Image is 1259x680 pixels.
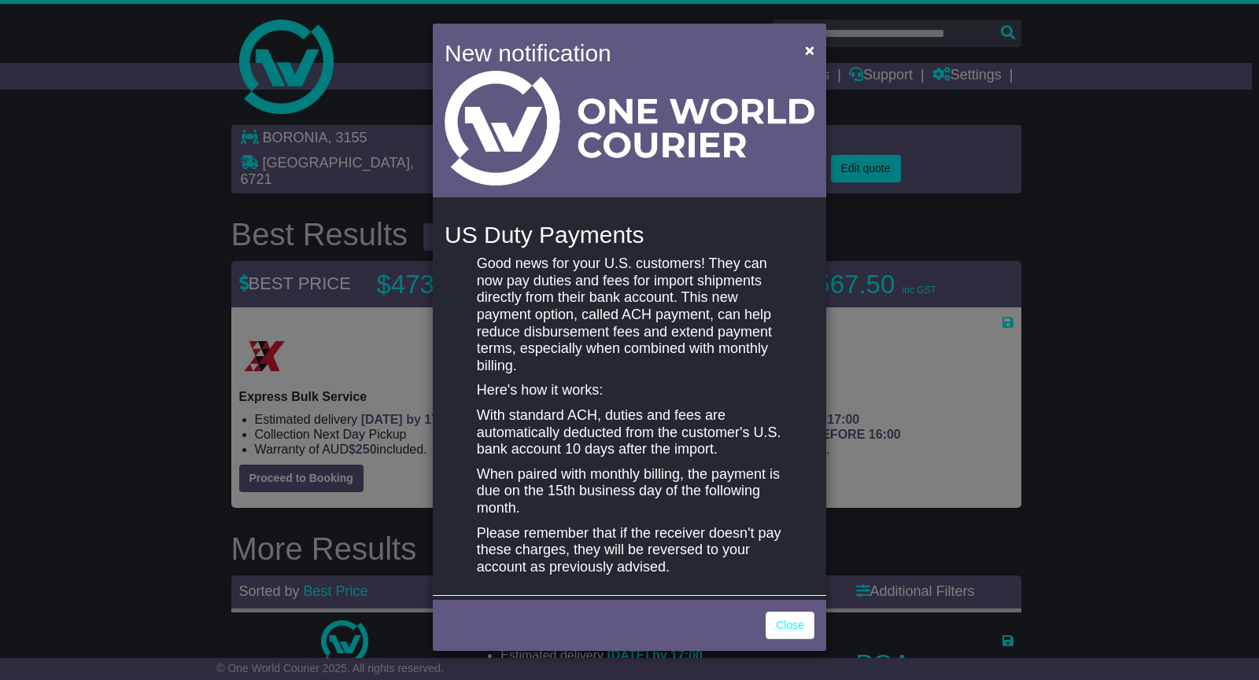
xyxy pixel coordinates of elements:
[797,34,822,66] button: Close
[477,466,782,517] p: When paired with monthly billing, the payment is due on the 15th business day of the following mo...
[445,35,782,71] h4: New notification
[445,222,814,248] h4: US Duty Payments
[805,41,814,59] span: ×
[477,382,782,399] p: Here's how it works:
[477,525,782,576] p: Please remember that if the receiver doesn't pay these charges, they will be reversed to your acc...
[445,71,814,186] img: Light
[477,407,782,458] p: With standard ACH, duties and fees are automatically deducted from the customer's U.S. bank accou...
[766,612,814,639] a: Close
[477,255,782,374] p: Good news for your U.S. customers! They can now pay duties and fees for import shipments directly...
